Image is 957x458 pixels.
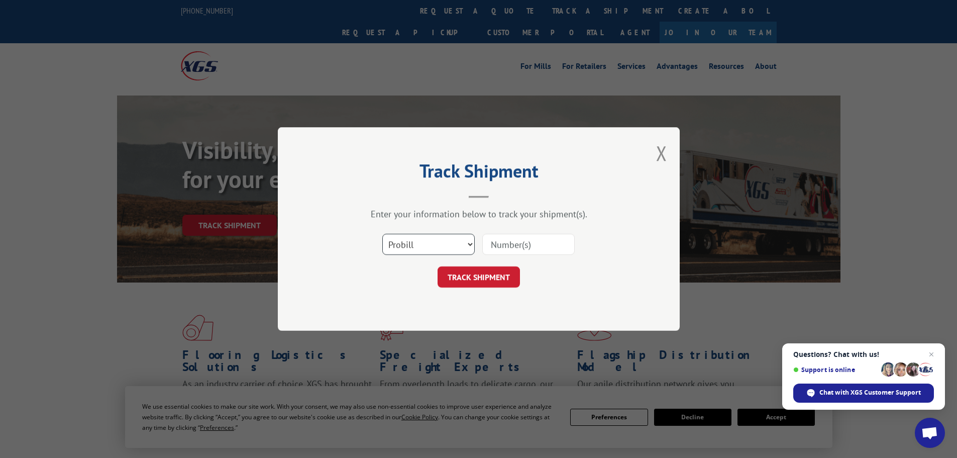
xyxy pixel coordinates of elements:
[328,208,629,220] div: Enter your information below to track your shipment(s).
[793,366,878,374] span: Support is online
[328,164,629,183] h2: Track Shipment
[482,234,575,255] input: Number(s)
[819,388,921,397] span: Chat with XGS Customer Support
[656,140,667,166] button: Close modal
[793,350,934,358] span: Questions? Chat with us!
[793,384,934,403] div: Chat with XGS Customer Support
[915,418,945,448] div: Open chat
[925,348,937,360] span: Close chat
[438,266,520,288] button: TRACK SHIPMENT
